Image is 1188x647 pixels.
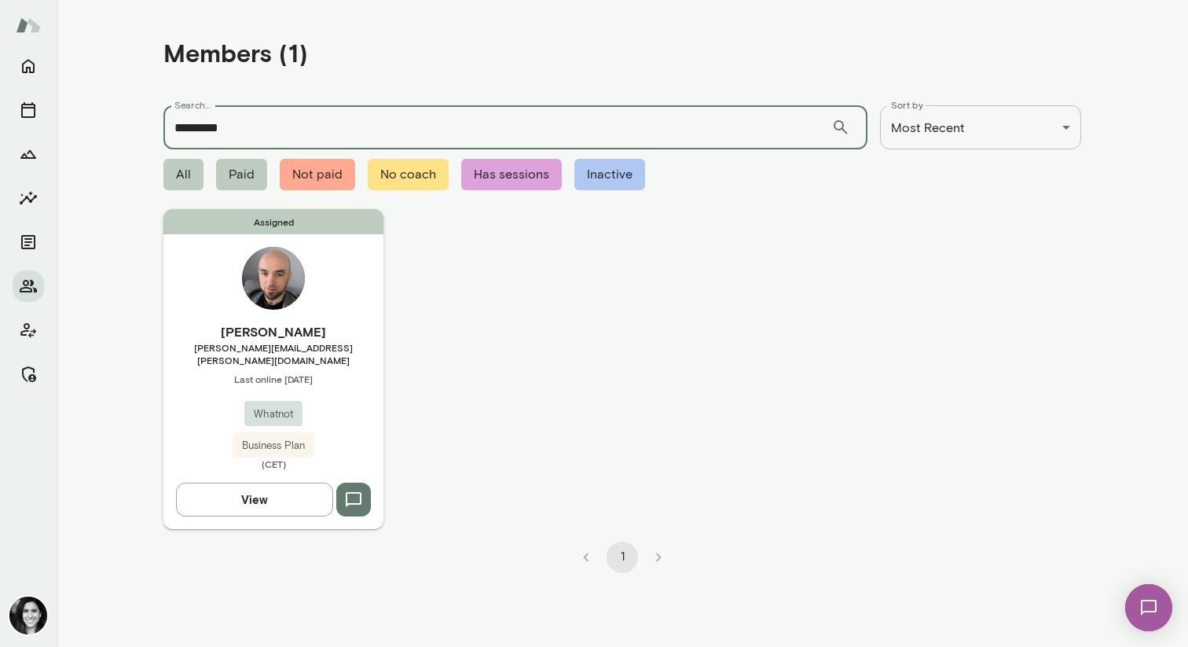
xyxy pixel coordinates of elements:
span: Paid [216,159,267,190]
label: Search... [174,98,211,112]
span: Business Plan [233,438,314,454]
button: Insights [13,182,44,214]
nav: pagination navigation [568,542,676,573]
img: Karol Gil [242,247,305,310]
span: (CET) [163,458,383,470]
span: Last online [DATE] [163,373,383,385]
span: No coach [368,159,449,190]
h6: [PERSON_NAME] [163,322,383,341]
h4: Members (1) [163,38,308,68]
span: Whatnot [244,406,302,422]
button: Growth Plan [13,138,44,170]
button: page 1 [607,542,638,573]
label: Sort by [891,98,923,112]
span: All [163,159,203,190]
span: Inactive [574,159,645,190]
button: Documents [13,226,44,258]
button: Home [13,50,44,82]
span: Not paid [280,159,355,190]
button: Members [13,270,44,302]
div: Most Recent [880,105,1081,149]
span: Assigned [163,209,383,234]
span: [PERSON_NAME][EMAIL_ADDRESS][PERSON_NAME][DOMAIN_NAME] [163,341,383,366]
img: Mento [16,10,41,40]
span: Has sessions [461,159,562,190]
div: pagination [163,529,1081,573]
button: Manage [13,358,44,390]
button: View [176,483,333,516]
button: Sessions [13,94,44,126]
img: Jamie Albers [9,597,47,634]
button: Client app [13,314,44,346]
